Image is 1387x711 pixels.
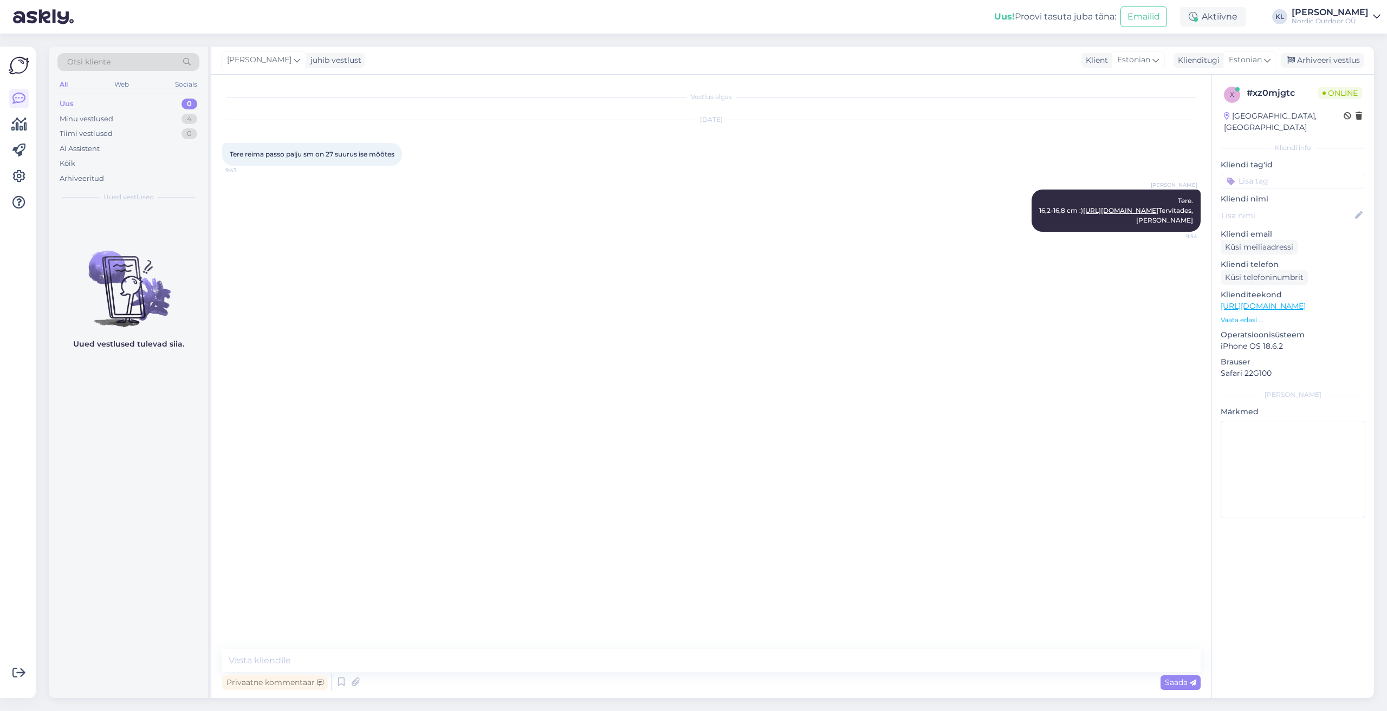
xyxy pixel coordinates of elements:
p: Klienditeekond [1221,289,1365,301]
span: 9:43 [225,166,266,174]
p: Safari 22G100 [1221,368,1365,379]
a: [PERSON_NAME]Nordic Outdoor OÜ [1292,8,1380,25]
input: Lisa nimi [1221,210,1353,221]
span: Tere. 16,2-16,8 cm :) Tervitades, [PERSON_NAME] [1039,197,1193,224]
span: Otsi kliente [67,56,111,68]
div: [PERSON_NAME] [1221,390,1365,400]
span: [PERSON_NAME] [1151,181,1197,189]
p: Kliendi email [1221,229,1365,240]
span: [PERSON_NAME] [227,54,291,66]
b: Uus! [994,11,1015,22]
div: Klienditugi [1174,55,1220,66]
div: [GEOGRAPHIC_DATA], [GEOGRAPHIC_DATA] [1224,110,1344,133]
span: Saada [1165,677,1196,687]
div: Proovi tasuta juba täna: [994,10,1116,23]
div: KL [1272,9,1287,24]
div: Arhiveeritud [60,173,104,184]
p: Brauser [1221,356,1365,368]
span: Estonian [1229,54,1262,66]
div: Nordic Outdoor OÜ [1292,17,1369,25]
div: Vestlus algas [222,92,1201,102]
div: Küsi meiliaadressi [1221,240,1298,255]
p: Vaata edasi ... [1221,315,1365,325]
span: Estonian [1117,54,1150,66]
div: Kõik [60,158,75,169]
div: 4 [182,114,197,125]
p: Märkmed [1221,406,1365,418]
div: Aktiivne [1180,7,1246,27]
p: iPhone OS 18.6.2 [1221,341,1365,352]
span: Tere reima passo palju sm on 27 suurus ise mõõtes [230,150,394,158]
div: Privaatne kommentaar [222,675,328,690]
span: 9:54 [1157,232,1197,240]
p: Uued vestlused tulevad siia. [73,338,184,350]
a: [URL][DOMAIN_NAME] [1221,301,1306,311]
div: [PERSON_NAME] [1292,8,1369,17]
div: Arhiveeri vestlus [1281,53,1364,68]
div: 0 [182,99,197,109]
div: [DATE] [222,115,1201,125]
img: No chats [49,231,208,329]
div: 0 [182,128,197,139]
p: Kliendi telefon [1221,259,1365,270]
div: Küsi telefoninumbrit [1221,270,1308,285]
div: Minu vestlused [60,114,113,125]
div: Socials [173,77,199,92]
input: Lisa tag [1221,173,1365,189]
img: Askly Logo [9,55,29,76]
button: Emailid [1120,6,1167,27]
div: Uus [60,99,74,109]
div: All [57,77,70,92]
p: Operatsioonisüsteem [1221,329,1365,341]
p: Kliendi tag'id [1221,159,1365,171]
div: Tiimi vestlused [60,128,113,139]
div: Web [112,77,131,92]
div: # xz0mjgtc [1247,87,1318,100]
a: [URL][DOMAIN_NAME] [1083,206,1158,214]
span: x [1230,90,1234,99]
span: Online [1318,87,1362,99]
div: juhib vestlust [306,55,361,66]
div: Klient [1081,55,1108,66]
span: Uued vestlused [103,192,154,202]
div: Kliendi info [1221,143,1365,153]
p: Kliendi nimi [1221,193,1365,205]
div: AI Assistent [60,143,100,154]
